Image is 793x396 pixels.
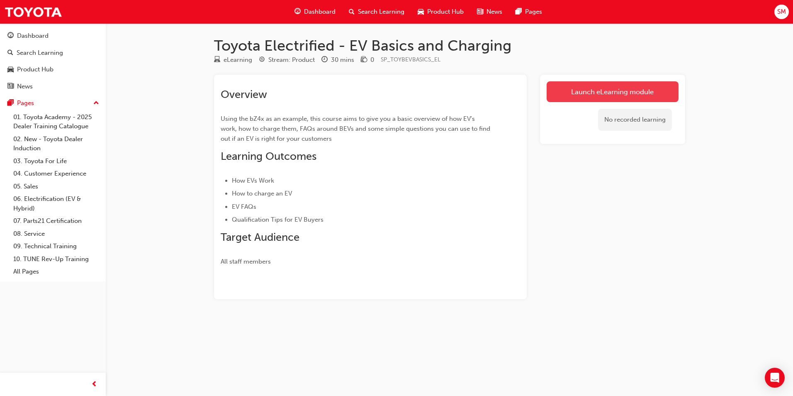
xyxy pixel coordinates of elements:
a: Product Hub [3,62,102,77]
h1: Toyota Electrified - EV Basics and Charging [214,37,685,55]
span: Using the bZ4x as an example, this course aims to give you a basic overview of how EV's work, how... [221,115,492,142]
span: search-icon [7,49,13,57]
span: All staff members [221,258,271,265]
span: news-icon [477,7,483,17]
a: 06. Electrification (EV & Hybrid) [10,193,102,215]
span: news-icon [7,83,14,90]
span: prev-icon [91,379,97,390]
span: guage-icon [7,32,14,40]
div: Stream [259,55,315,65]
span: Dashboard [304,7,336,17]
a: car-iconProduct Hub [411,3,470,20]
div: Product Hub [17,65,54,74]
div: Stream: Product [268,55,315,65]
a: All Pages [10,265,102,278]
span: Target Audience [221,231,299,244]
span: Pages [525,7,542,17]
span: EV FAQs [232,203,256,210]
span: Qualification Tips for EV Buyers [232,216,324,223]
a: Dashboard [3,28,102,44]
button: Pages [3,95,102,111]
span: How to charge an EV [232,190,292,197]
img: Trak [4,2,62,21]
a: guage-iconDashboard [288,3,342,20]
span: News [487,7,502,17]
a: pages-iconPages [509,3,549,20]
span: SM [777,7,786,17]
div: Open Intercom Messenger [765,368,785,388]
div: No recorded learning [598,109,672,131]
a: News [3,79,102,94]
a: 09. Technical Training [10,240,102,253]
span: car-icon [418,7,424,17]
div: Pages [17,98,34,108]
a: 05. Sales [10,180,102,193]
div: Search Learning [17,48,63,58]
a: 04. Customer Experience [10,167,102,180]
span: clock-icon [321,56,328,64]
span: Search Learning [358,7,404,17]
div: Dashboard [17,31,49,41]
span: Overview [221,88,267,101]
a: 01. Toyota Academy - 2025 Dealer Training Catalogue [10,111,102,133]
a: 03. Toyota For Life [10,155,102,168]
button: DashboardSearch LearningProduct HubNews [3,27,102,95]
div: Duration [321,55,354,65]
span: money-icon [361,56,367,64]
a: news-iconNews [470,3,509,20]
a: 07. Parts21 Certification [10,215,102,227]
a: Launch eLearning module [547,81,679,102]
span: Learning Outcomes [221,150,316,163]
div: Price [361,55,374,65]
a: 10. TUNE Rev-Up Training [10,253,102,266]
span: up-icon [93,98,99,109]
span: target-icon [259,56,265,64]
a: 08. Service [10,227,102,240]
a: search-iconSearch Learning [342,3,411,20]
a: Search Learning [3,45,102,61]
div: Type [214,55,252,65]
span: Learning resource code [381,56,440,63]
span: learningResourceType_ELEARNING-icon [214,56,220,64]
span: Product Hub [427,7,464,17]
span: search-icon [349,7,355,17]
span: pages-icon [7,100,14,107]
span: guage-icon [294,7,301,17]
span: pages-icon [516,7,522,17]
span: car-icon [7,66,14,73]
button: SM [774,5,789,19]
div: News [17,82,33,91]
a: 02. New - Toyota Dealer Induction [10,133,102,155]
div: eLearning [224,55,252,65]
span: How EVs Work [232,177,274,184]
div: 30 mins [331,55,354,65]
div: 0 [370,55,374,65]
